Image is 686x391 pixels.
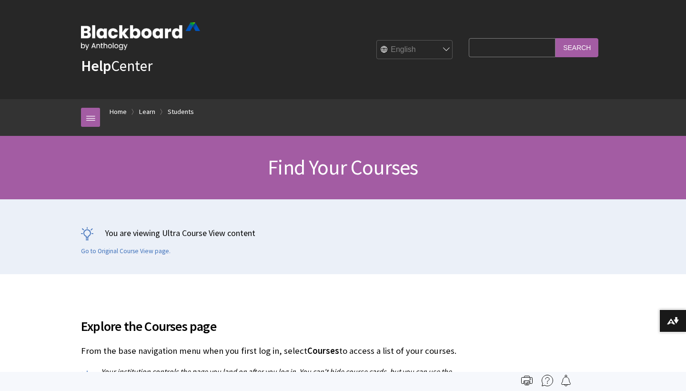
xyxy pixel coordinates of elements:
img: Blackboard by Anthology [81,22,200,50]
p: From the base navigation menu when you first log in, select to access a list of your courses. [81,345,464,357]
img: More help [542,375,553,386]
p: Your institution controls the page you land on after you log in. You can't hide course cards, but... [81,366,464,388]
a: Learn [139,106,155,118]
a: Students [168,106,194,118]
input: Search [555,38,598,57]
span: Find Your Courses [268,154,418,180]
span: Courses [307,345,339,356]
a: HelpCenter [81,56,152,75]
a: Go to Original Course View page. [81,247,171,256]
p: You are viewing Ultra Course View content [81,227,605,239]
span: Explore the Courses page [81,316,464,336]
img: Follow this page [560,375,572,386]
strong: Help [81,56,111,75]
select: Site Language Selector [377,41,453,60]
img: Print [521,375,533,386]
a: Home [110,106,127,118]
